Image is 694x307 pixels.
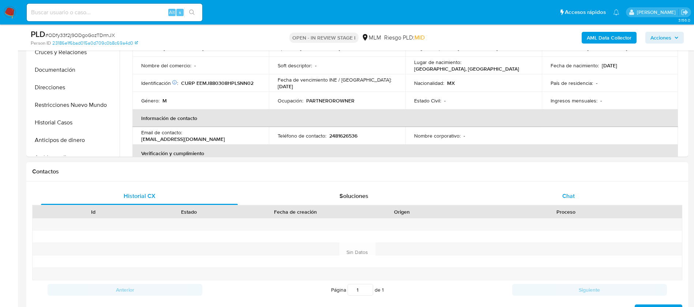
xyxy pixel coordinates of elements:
span: Página de [331,284,384,296]
p: Nombre corporativo : [414,132,461,139]
p: MX [447,80,455,86]
p: - [194,62,196,69]
p: alicia.aldreteperez@mercadolibre.com.mx [637,9,678,16]
div: Proceso [455,208,677,216]
p: Teléfono de contacto : [278,132,326,139]
input: Buscar usuario o caso... [27,8,202,17]
p: País de residencia : [551,80,593,86]
p: [PERSON_NAME] [587,45,627,51]
p: Lugar de nacimiento : [414,59,461,65]
div: Id [50,208,136,216]
p: Fecha de nacimiento : [551,62,599,69]
span: # ODfy33f2j9ODgoGozTDrrnJX [45,31,115,39]
p: Segundo apellido : [414,45,455,51]
span: Acciones [650,32,671,44]
p: CURP EEMJ880308HPLSNN02 [181,80,254,86]
div: Estado [146,208,232,216]
p: - [464,132,465,139]
p: M [162,97,167,104]
a: Notificaciones [613,9,619,15]
button: Historial Casos [28,114,120,131]
p: Nombre : [141,45,161,51]
p: [PERSON_NAME] [458,45,498,51]
p: OPEN - IN REVIEW STAGE I [289,33,359,43]
p: Identificación : [141,80,178,86]
p: - [444,97,446,104]
div: MLM [361,34,381,42]
span: Alt [169,9,175,16]
p: [EMAIL_ADDRESS][DOMAIN_NAME] [141,136,225,142]
button: Anticipos de dinero [28,131,120,149]
button: Siguiente [512,284,667,296]
button: Anterior [48,284,202,296]
button: Archivos adjuntos [28,149,120,166]
p: Fecha de vencimiento INE / [GEOGRAPHIC_DATA] : [278,76,391,83]
p: Apellido : [278,45,297,51]
p: Ingresos mensuales : [551,97,597,104]
span: MID [414,33,425,42]
p: Nacionalidad : [414,80,444,86]
button: AML Data Collector [582,32,637,44]
span: Historial CX [124,192,155,200]
b: AML Data Collector [587,32,631,44]
p: - [600,97,602,104]
p: Nombre social : [551,45,584,51]
button: Cruces y Relaciones [28,44,120,61]
th: Verificación y cumplimiento [132,145,678,162]
p: [GEOGRAPHIC_DATA], [GEOGRAPHIC_DATA] [414,65,519,72]
button: Direcciones [28,79,120,96]
span: Soluciones [340,192,368,200]
span: Chat [562,192,575,200]
button: search-icon [184,7,199,18]
p: - [315,62,316,69]
span: Riesgo PLD: [384,34,425,42]
span: 1 [382,286,384,293]
th: Información de contacto [132,109,678,127]
p: Género : [141,97,160,104]
b: Person ID [31,40,51,46]
p: - [596,80,597,86]
b: PLD [31,28,45,40]
p: [PERSON_NAME] [164,45,204,51]
p: [DATE] [602,62,617,69]
p: PARTNEROROWNER [306,97,354,104]
div: Origen [359,208,445,216]
p: 2481626536 [329,132,357,139]
h1: Contactos [32,168,682,175]
p: [PERSON_NAME] [300,45,340,51]
span: Accesos rápidos [565,8,606,16]
p: Soft descriptor : [278,62,312,69]
a: Salir [681,8,689,16]
button: Acciones [645,32,684,44]
p: Nombre del comercio : [141,62,191,69]
a: 23186e1f6bad015a0d709c0b8c69a4d0 [52,40,138,46]
span: 3.156.0 [678,17,690,23]
p: [DATE] [278,83,293,90]
p: Estado Civil : [414,97,441,104]
div: Fecha de creación [242,208,349,216]
button: Documentación [28,61,120,79]
span: s [179,9,181,16]
p: Email de contacto : [141,129,182,136]
button: Restricciones Nuevo Mundo [28,96,120,114]
p: Ocupación : [278,97,303,104]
